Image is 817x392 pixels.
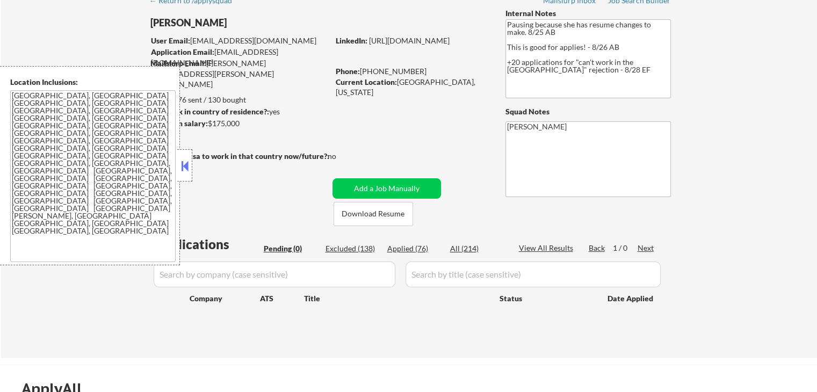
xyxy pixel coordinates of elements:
[589,243,606,253] div: Back
[304,293,489,304] div: Title
[151,47,329,68] div: [EMAIL_ADDRESS][DOMAIN_NAME]
[326,243,379,254] div: Excluded (138)
[369,36,450,45] a: [URL][DOMAIN_NAME]
[638,243,655,253] div: Next
[450,243,504,254] div: All (214)
[519,243,576,253] div: View All Results
[500,288,592,308] div: Status
[154,262,395,287] input: Search by company (case sensitive)
[336,77,397,86] strong: Current Location:
[328,151,358,162] div: no
[190,293,260,304] div: Company
[151,35,329,46] div: [EMAIL_ADDRESS][DOMAIN_NAME]
[387,243,441,254] div: Applied (76)
[336,67,360,76] strong: Phone:
[151,47,214,56] strong: Application Email:
[150,107,269,116] strong: Can work in country of residence?:
[154,238,260,251] div: Applications
[150,16,371,30] div: [PERSON_NAME]
[150,118,329,129] div: $175,000
[608,293,655,304] div: Date Applied
[406,262,661,287] input: Search by title (case sensitive)
[260,293,304,304] div: ATS
[505,8,671,19] div: Internal Notes
[264,243,317,254] div: Pending (0)
[150,58,329,90] div: [PERSON_NAME][EMAIL_ADDRESS][PERSON_NAME][DOMAIN_NAME]
[10,77,176,88] div: Location Inclusions:
[332,178,441,199] button: Add a Job Manually
[151,36,190,45] strong: User Email:
[505,106,671,117] div: Squad Notes
[334,202,413,226] button: Download Resume
[150,106,326,117] div: yes
[150,151,329,161] strong: Will need Visa to work in that country now/future?:
[150,59,206,68] strong: Mailslurp Email:
[336,36,367,45] strong: LinkedIn:
[150,95,329,105] div: 76 sent / 130 bought
[336,66,488,77] div: [PHONE_NUMBER]
[613,243,638,253] div: 1 / 0
[336,77,488,98] div: [GEOGRAPHIC_DATA], [US_STATE]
